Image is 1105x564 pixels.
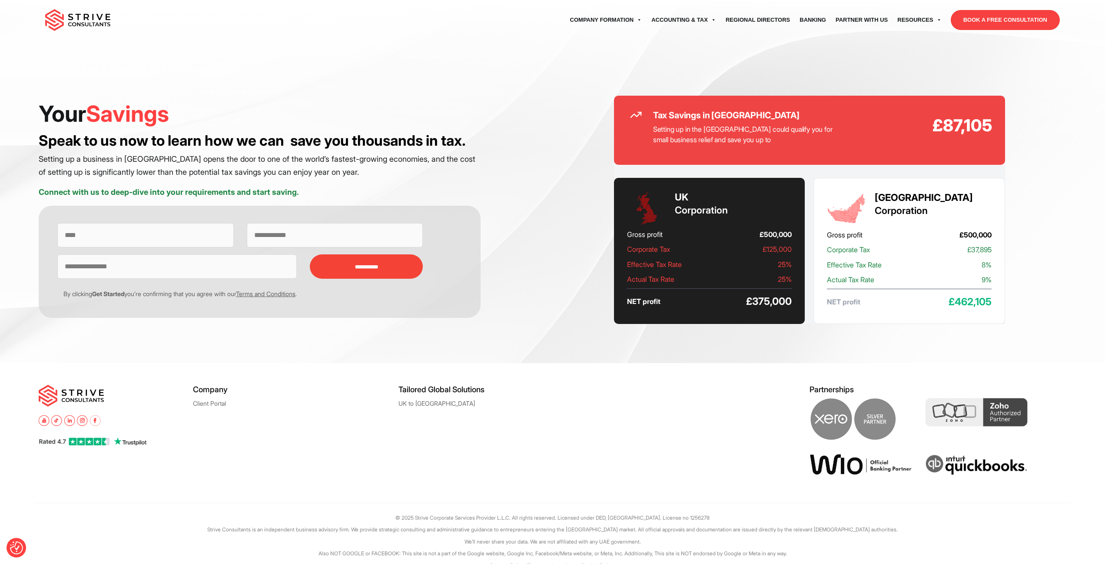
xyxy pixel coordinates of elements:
[39,132,481,149] h3: Speak to us now to learn how we can save you thousands in tax.
[653,124,846,145] p: Setting up in the [GEOGRAPHIC_DATA] could qualify you for small business relief and save you up to
[39,100,481,127] h1: Your
[57,289,423,298] p: By clicking you’re confirming that you agree with our .
[627,243,670,255] span: Corporate Tax
[34,524,1071,535] p: Strive Consultants is an independent business advisory firm. We provide strategic consulting and ...
[925,398,1028,427] img: Zoho Partner
[959,229,992,241] span: £500,000
[827,229,863,241] span: Gross profit
[951,10,1060,30] a: BOOK A FREE CONSULTATION
[875,191,973,217] h3: Corporation
[967,244,992,256] span: £37,895
[893,8,946,32] a: Resources
[795,8,831,32] a: Banking
[778,258,792,270] span: 25%
[875,192,973,203] strong: [GEOGRAPHIC_DATA]
[810,385,1066,394] h5: Partnerships
[721,8,795,32] a: Regional Directors
[925,454,1028,477] img: intuit quickbooks
[398,400,475,407] a: UK to [GEOGRAPHIC_DATA]
[39,153,481,179] p: Setting up a business in [GEOGRAPHIC_DATA] opens the door to one of the world’s fastest-growing e...
[810,454,912,475] img: Wio Offical Banking Partner
[193,385,398,394] h5: Company
[34,512,1071,524] p: © 2025 Strive Corporate Services Provider L.L.C. All rights reserved. Licensed under DED, [GEOGRA...
[831,8,893,32] a: Partner with Us
[627,258,682,270] span: Effective Tax Rate
[746,295,792,307] span: £375,000
[827,244,870,256] span: Corporate Tax
[34,547,1071,559] p: Also NOT GOOGLE or FACEBOOK: This site is not a part of the Google website, Google Inc, Facebook/...
[778,273,792,285] span: 25%
[34,536,1071,547] p: We’ll never share your data. We are not affiliated with any UAE government.
[92,290,124,297] strong: Get Started
[193,400,226,407] a: Client Portal
[846,113,992,138] strong: £87,105
[39,187,299,197] strong: Connect with us to deep-dive into your requirements and start saving.
[10,541,23,554] img: Revisit consent button
[827,274,874,286] span: Actual Tax Rate
[827,296,860,308] span: NET profit
[827,259,882,271] span: Effective Tax Rate
[86,100,169,127] span: Savings
[982,259,992,271] span: 8%
[675,191,688,203] strong: UK
[627,273,674,285] span: Actual Tax Rate
[653,109,846,122] h2: Tax Savings in [GEOGRAPHIC_DATA]
[647,8,721,32] a: Accounting & Tax
[39,385,104,407] img: main-logo.svg
[949,296,992,308] span: £462,105
[10,541,23,554] button: Consent Preferences
[565,8,647,32] a: Company Formation
[56,223,463,312] form: Contact form
[763,243,792,255] span: £125,000
[760,228,792,240] span: £500,000
[627,228,663,240] span: Gross profit
[236,290,295,297] a: Terms and Conditions
[675,191,728,217] h3: Corporation
[627,295,660,307] span: NET profit
[982,274,992,286] span: 9%
[398,385,604,394] h5: Tailored Global Solutions
[45,9,110,31] img: main-logo.svg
